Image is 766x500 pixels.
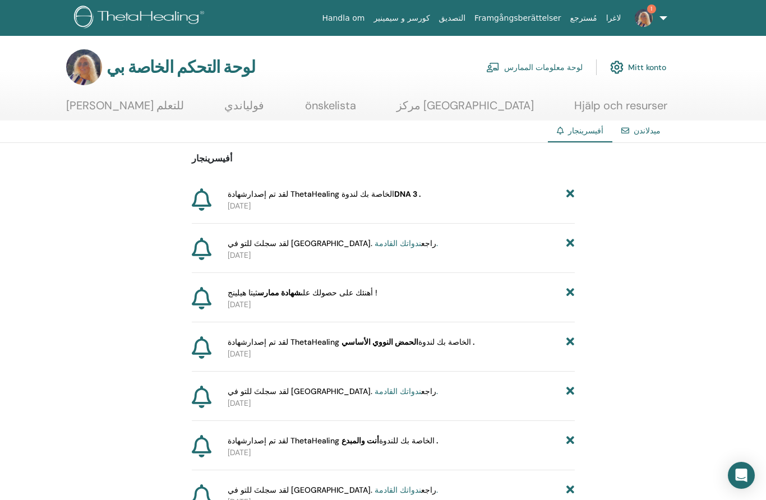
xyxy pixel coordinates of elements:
font: التصديق [439,13,465,22]
a: التصديق [435,8,470,29]
font: لوحة التحكم الخاصة بي [107,56,255,78]
font: شهادة ThetaHealing الخاصة بك لندوة [228,189,394,199]
img: logo.png [74,6,208,31]
a: لوحة معلومات الممارس [486,55,583,80]
a: ميدلاندن [634,126,661,136]
a: مُسترجع [566,8,602,29]
a: Framgångsberättelser [470,8,566,29]
font: Framgångsberättelser [474,13,561,22]
font: Hjälp och resurser [574,98,667,113]
font: الحمض النووي الأساسي . [342,337,475,347]
font: لقد سجلتَ للتو في [GEOGRAPHIC_DATA]. راجع [228,386,436,396]
a: ندواتك القادمة. [375,386,438,396]
font: DNA 3 . [394,189,421,199]
font: فولياندي [224,98,264,113]
font: لقد تم إصدار [247,189,288,199]
font: [DATE] [228,299,251,309]
font: كورسر و سيمينير [373,13,430,22]
a: Handla om [317,8,369,29]
font: [DATE] [228,349,251,359]
font: مُسترجع [570,13,597,22]
font: أفيسرينجار [192,152,232,164]
img: chalkboard-teacher.svg [486,62,500,72]
font: لقد سجلتَ للتو في [GEOGRAPHIC_DATA]. راجع [228,238,436,248]
font: Handla om [322,13,364,22]
font: [PERSON_NAME] للتعلم [66,98,184,113]
a: [PERSON_NAME] للتعلم [66,99,184,121]
font: مركز [GEOGRAPHIC_DATA] [396,98,534,113]
a: ندواتك القادمة. [375,485,438,495]
font: ثيتا هيلينج ! [228,288,377,298]
font: لوحة معلومات الممارس [504,63,583,73]
font: أهنئك على حصولك على [301,288,373,298]
font: لقد سجلتَ للتو في [GEOGRAPHIC_DATA]. راجع [228,485,436,495]
a: فولياندي [224,99,264,121]
a: ندواتك القادمة. [375,238,438,248]
font: [DATE] [228,398,251,408]
img: cog.svg [610,58,624,77]
font: شهادة ThetaHealing الخاصة بك لندوة [228,337,471,347]
font: لاغرا [606,13,621,22]
a: كورسر و سيمينير [369,8,434,29]
a: önskelista [305,99,356,121]
font: أفيسرينجار [568,126,603,136]
a: Hjälp och resurser [574,99,667,121]
a: لاغرا [602,8,626,29]
font: Mitt konto [628,63,666,73]
font: شهادة ThetaHealing الخاصة بك للندوة [228,436,435,446]
font: [DATE] [228,201,251,211]
font: [DATE] [228,447,251,457]
font: شهادة ممارس [257,288,301,298]
font: [DATE] [228,250,251,260]
img: default.jpg [66,49,102,85]
font: önskelista [305,98,356,113]
div: Open Intercom Messenger [728,462,755,489]
a: Mitt konto [610,55,666,80]
img: default.jpg [635,9,653,27]
font: 1 [650,5,652,12]
a: مركز [GEOGRAPHIC_DATA] [396,99,534,121]
font: أنت والمبدع . [342,436,439,446]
